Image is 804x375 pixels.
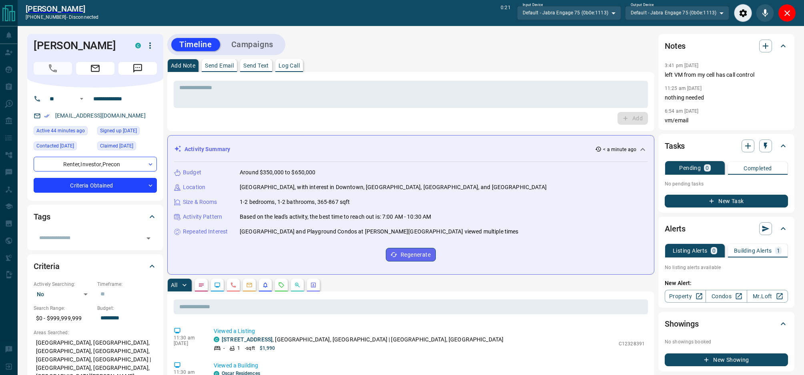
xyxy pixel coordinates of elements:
[174,369,202,375] p: 11:30 am
[673,248,708,253] p: Listing Alerts
[55,112,146,119] a: [EMAIL_ADDRESS][DOMAIN_NAME]
[310,282,317,288] svg: Agent Actions
[679,165,701,171] p: Pending
[223,345,225,352] p: -
[665,338,788,345] p: No showings booked
[665,63,699,68] p: 3:41 pm [DATE]
[246,282,253,288] svg: Emails
[34,257,157,276] div: Criteria
[100,127,137,135] span: Signed up [DATE]
[706,290,747,303] a: Condos
[778,4,796,22] div: Close
[237,345,240,352] p: 1
[712,248,716,253] p: 0
[665,195,788,207] button: New Task
[174,335,202,341] p: 11:30 am
[665,116,788,125] p: vm/email
[665,136,788,156] div: Tasks
[665,222,686,235] h2: Alerts
[97,281,157,288] p: Timeframe:
[517,6,621,20] div: Default - Jabra Engage 75 (0b0e:1113)
[734,4,752,22] div: Audio Settings
[34,62,72,75] span: Call
[34,260,60,273] h2: Criteria
[77,94,86,104] button: Open
[183,227,228,236] p: Repeated Interest
[26,4,98,14] a: [PERSON_NAME]
[665,86,702,91] p: 11:25 am [DATE]
[135,43,141,48] div: condos.ca
[603,146,636,153] p: < a minute ago
[240,198,350,206] p: 1-2 bedrooms, 1-2 bathrooms, 365-867 sqft
[174,341,202,346] p: [DATE]
[665,140,685,152] h2: Tasks
[386,248,436,261] button: Regenerate
[240,213,431,221] p: Based on the lead's activity, the best time to reach out is: 7:00 AM - 10:30 AM
[97,142,157,153] div: Sat Jul 01 2023
[240,183,547,191] p: [GEOGRAPHIC_DATA], with interest in Downtown, [GEOGRAPHIC_DATA], [GEOGRAPHIC_DATA], and [GEOGRAPH...
[214,282,221,288] svg: Lead Browsing Activity
[184,145,230,154] p: Activity Summary
[34,305,93,312] p: Search Range:
[214,337,219,342] div: condos.ca
[243,63,269,68] p: Send Text
[665,219,788,238] div: Alerts
[44,113,50,119] svg: Email Verified
[183,198,217,206] p: Size & Rooms
[744,166,772,171] p: Completed
[665,279,788,287] p: New Alert:
[706,165,709,171] p: 0
[76,62,114,75] span: Email
[34,142,93,153] div: Thu Mar 13 2025
[260,345,275,352] p: $1,990
[278,282,285,288] svg: Requests
[747,290,788,303] a: Mr.Loft
[97,305,157,312] p: Budget:
[230,282,237,288] svg: Calls
[245,345,255,352] p: - sqft
[34,329,157,336] p: Areas Searched:
[26,14,98,21] p: [PHONE_NUMBER] -
[223,38,281,51] button: Campaigns
[34,207,157,226] div: Tags
[171,63,195,68] p: Add Note
[205,63,234,68] p: Send Email
[262,282,269,288] svg: Listing Alerts
[34,281,93,288] p: Actively Searching:
[240,168,316,177] p: Around $350,000 to $650,000
[34,178,157,193] div: Criteria Obtained
[665,40,686,52] h2: Notes
[777,248,780,253] p: 1
[625,6,729,20] div: Default - Jabra Engage 75 (0b0e:1113)
[34,157,157,172] div: Renter , Investor , Precon
[619,340,645,347] p: C12328391
[756,4,774,22] div: Mute
[174,142,648,157] div: Activity Summary< a minute ago
[183,213,222,221] p: Activity Pattern
[198,282,205,288] svg: Notes
[523,2,543,8] label: Input Device
[100,142,133,150] span: Claimed [DATE]
[665,290,706,303] a: Property
[171,282,177,288] p: All
[665,94,788,102] p: nothing needed
[294,282,301,288] svg: Opportunities
[214,361,645,370] p: Viewed a Building
[665,317,699,330] h2: Showings
[501,4,510,22] p: 0:21
[240,227,518,236] p: [GEOGRAPHIC_DATA] and Playground Condos at [PERSON_NAME][GEOGRAPHIC_DATA] viewed multiple times
[183,168,201,177] p: Budget
[279,63,300,68] p: Log Call
[222,335,503,344] p: , [GEOGRAPHIC_DATA], [GEOGRAPHIC_DATA] | [GEOGRAPHIC_DATA], [GEOGRAPHIC_DATA]
[36,142,74,150] span: Contacted [DATE]
[665,353,788,366] button: New Showing
[34,39,123,52] h1: [PERSON_NAME]
[118,62,157,75] span: Message
[734,248,772,253] p: Building Alerts
[214,327,645,335] p: Viewed a Listing
[665,108,699,114] p: 6:54 am [DATE]
[183,183,205,191] p: Location
[34,312,93,325] p: $0 - $999,999,999
[36,127,85,135] span: Active 44 minutes ago
[222,336,273,343] a: [STREET_ADDRESS]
